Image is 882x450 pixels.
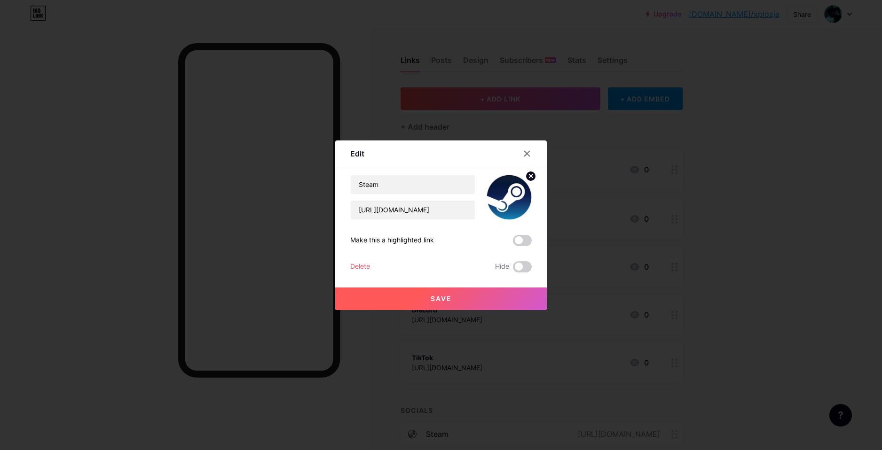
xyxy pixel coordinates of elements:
button: Save [335,287,547,310]
div: Delete [350,261,370,272]
span: Hide [495,261,509,272]
input: Title [351,175,475,194]
input: URL [351,201,475,219]
div: Make this a highlighted link [350,235,434,246]
img: link_thumbnail [487,175,532,220]
div: Edit [350,148,364,159]
span: Save [431,295,452,303]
